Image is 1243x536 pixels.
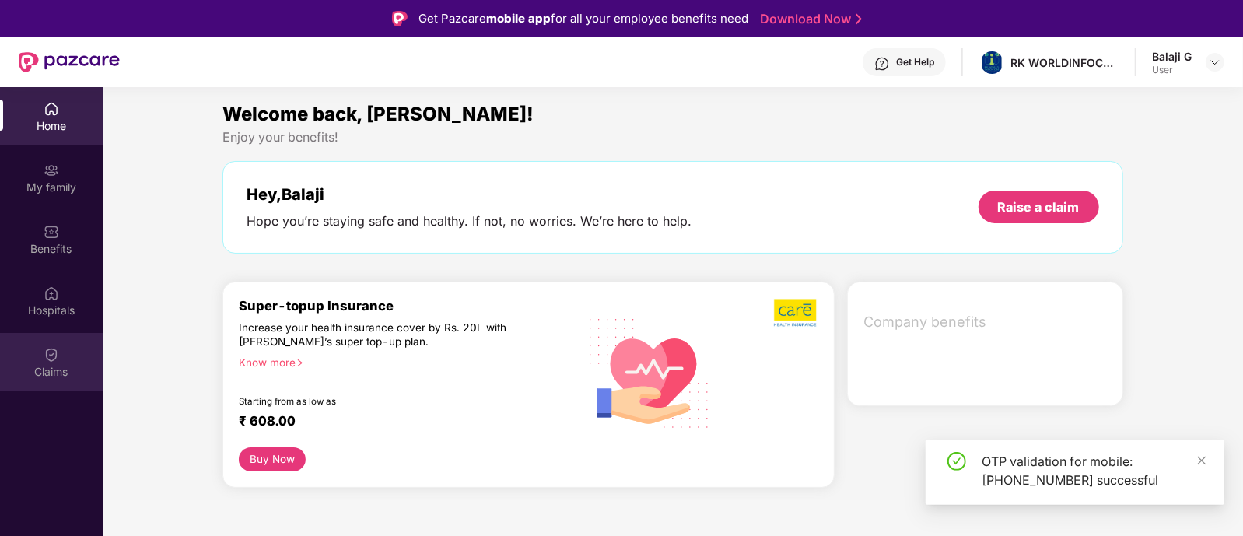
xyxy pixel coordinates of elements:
[239,356,567,366] div: Know more
[486,11,551,26] strong: mobile app
[247,213,692,229] div: Hope you’re staying safe and healthy. If not, no worries. We’re here to help.
[239,413,561,432] div: ₹ 608.00
[982,452,1206,489] div: OTP validation for mobile: [PHONE_NUMBER] successful
[1196,455,1207,466] span: close
[392,11,408,26] img: Logo
[247,185,692,204] div: Hey, Balaji
[239,396,510,407] div: Starting from as low as
[774,298,818,328] img: b5dec4f62d2307b9de63beb79f102df3.png
[577,299,722,446] img: svg+xml;base64,PHN2ZyB4bWxucz0iaHR0cDovL3d3dy53My5vcmcvMjAwMC9zdmciIHhtbG5zOnhsaW5rPSJodHRwOi8vd3...
[19,52,120,72] img: New Pazcare Logo
[44,286,59,301] img: svg+xml;base64,PHN2ZyBpZD0iSG9zcGl0YWxzIiB4bWxucz0iaHR0cDovL3d3dy53My5vcmcvMjAwMC9zdmciIHdpZHRoPS...
[418,9,748,28] div: Get Pazcare for all your employee benefits need
[947,452,966,471] span: check-circle
[1152,49,1192,64] div: Balaji G
[998,198,1080,215] div: Raise a claim
[222,129,1122,145] div: Enjoy your benefits!
[1209,56,1221,68] img: svg+xml;base64,PHN2ZyBpZD0iRHJvcGRvd24tMzJ4MzIiIHhtbG5zPSJodHRwOi8vd3d3LnczLm9yZy8yMDAwL3N2ZyIgd2...
[239,321,509,349] div: Increase your health insurance cover by Rs. 20L with [PERSON_NAME]’s super top-up plan.
[44,224,59,240] img: svg+xml;base64,PHN2ZyBpZD0iQmVuZWZpdHMiIHhtbG5zPSJodHRwOi8vd3d3LnczLm9yZy8yMDAwL3N2ZyIgd2lkdGg9Ij...
[239,447,305,471] button: Buy Now
[981,51,1003,74] img: whatsapp%20image%202024-01-05%20at%2011.24.52%20am.jpeg
[854,302,1122,342] div: Company benefits
[1010,55,1119,70] div: RK WORLDINFOCOM PRIVATE LIMITED
[874,56,890,72] img: svg+xml;base64,PHN2ZyBpZD0iSGVscC0zMngzMiIgeG1sbnM9Imh0dHA6Ly93d3cudzMub3JnLzIwMDAvc3ZnIiB3aWR0aD...
[239,298,576,314] div: Super-topup Insurance
[44,163,59,178] img: svg+xml;base64,PHN2ZyB3aWR0aD0iMjAiIGhlaWdodD0iMjAiIHZpZXdCb3g9IjAgMCAyMCAyMCIgZmlsbD0ibm9uZSIgeG...
[222,103,534,125] span: Welcome back, [PERSON_NAME]!
[1152,64,1192,76] div: User
[44,101,59,117] img: svg+xml;base64,PHN2ZyBpZD0iSG9tZSIgeG1sbnM9Imh0dHA6Ly93d3cudzMub3JnLzIwMDAvc3ZnIiB3aWR0aD0iMjAiIG...
[896,56,934,68] div: Get Help
[760,11,857,27] a: Download Now
[44,347,59,363] img: svg+xml;base64,PHN2ZyBpZD0iQ2xhaW0iIHhtbG5zPSJodHRwOi8vd3d3LnczLm9yZy8yMDAwL3N2ZyIgd2lkdGg9IjIwIi...
[856,11,862,27] img: Stroke
[863,311,1110,333] span: Company benefits
[296,359,304,367] span: right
